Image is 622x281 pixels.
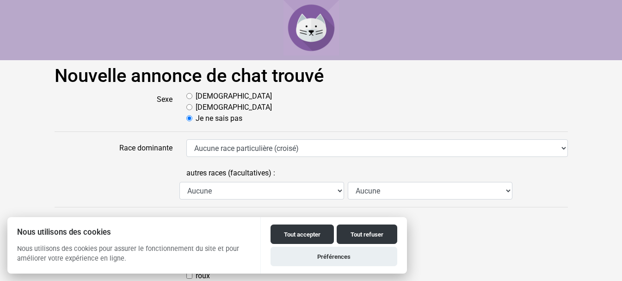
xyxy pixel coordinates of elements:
input: [DEMOGRAPHIC_DATA] [186,104,192,110]
input: [DEMOGRAPHIC_DATA] [186,93,192,99]
h1: Nouvelle annonce de chat trouvé [55,65,568,87]
input: Je ne sais pas [186,115,192,121]
button: Tout accepter [271,225,334,244]
label: Je ne sais pas [196,113,242,124]
label: [DEMOGRAPHIC_DATA] [196,91,272,102]
label: [DEMOGRAPHIC_DATA] [196,102,272,113]
button: Tout refuser [337,225,397,244]
label: Race dominante [48,139,179,157]
h2: Nous utilisons des cookies [7,228,260,237]
label: Sexe [48,91,179,124]
p: Nous utilisons des cookies pour assurer le fonctionnement du site et pour améliorer votre expérie... [7,244,260,271]
button: Préférences [271,247,397,266]
label: noir [196,215,208,226]
label: autres races (facultatives) : [186,164,275,182]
